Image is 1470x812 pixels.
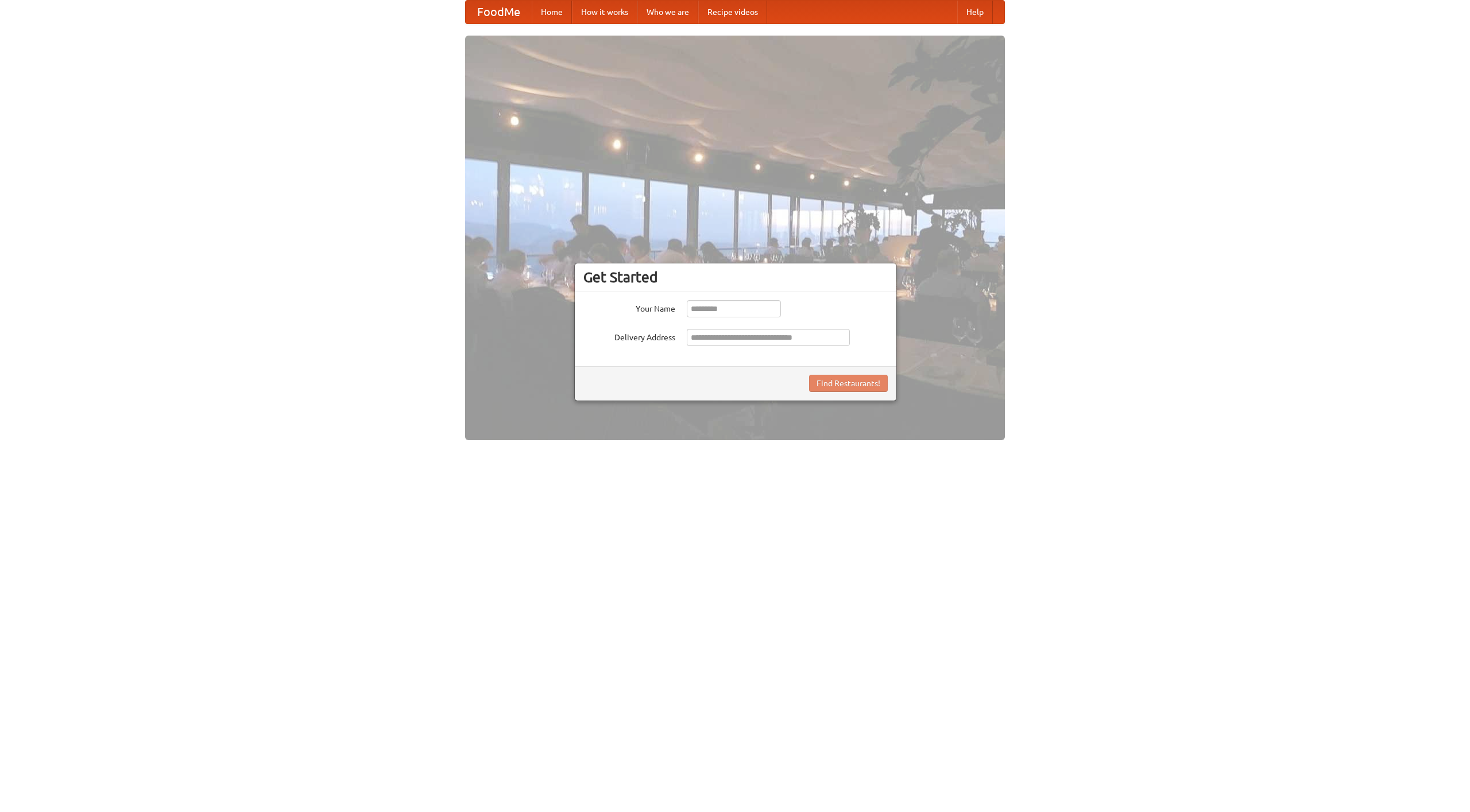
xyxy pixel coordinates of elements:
a: Home [532,1,572,24]
a: Who we are [637,1,698,24]
a: Recipe videos [698,1,767,24]
label: Your Name [583,300,675,314]
a: Help [957,1,993,24]
label: Delivery Address [583,329,675,343]
a: FoodMe [466,1,532,24]
button: Find Restaurants! [809,375,888,392]
h3: Get Started [583,269,888,286]
a: How it works [572,1,637,24]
